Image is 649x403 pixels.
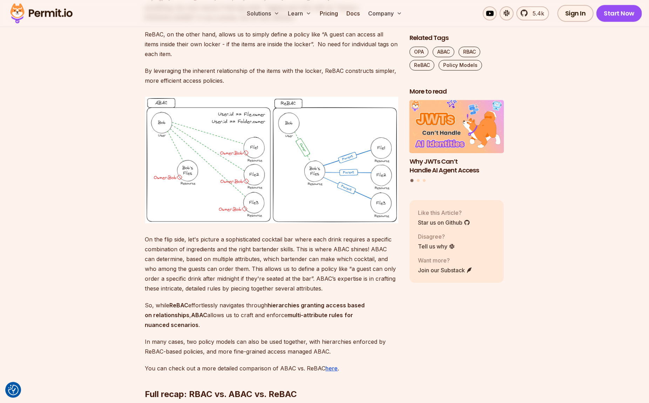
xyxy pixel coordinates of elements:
[8,385,19,395] img: Revisit consent button
[191,312,208,319] strong: ABAC
[439,60,482,70] a: Policy Models
[145,29,398,59] p: ReBAC, on the other hand, allows us to simply define a policy like “A guest can access all items ...
[365,6,405,20] button: Company
[145,234,398,293] p: On the flip side, let's picture a sophisticated cocktail bar where each drink requires a specific...
[317,6,341,20] a: Pricing
[7,1,76,25] img: Permit logo
[410,47,428,57] a: OPA
[145,97,398,223] img: pasted image 0.png
[410,87,504,96] h2: More to read
[285,6,314,20] button: Learn
[418,266,473,274] a: Join our Substack
[145,361,398,400] h2: Full recap: RBAC vs. ABAC vs. ReBAC
[418,232,455,241] p: Disagree?
[410,60,434,70] a: ReBAC
[244,6,282,20] button: Solutions
[528,9,544,18] span: 5.4k
[145,302,365,319] strong: hierarchies granting access based on relationships
[410,100,504,153] img: Why JWTs Can’t Handle AI Agent Access
[344,6,363,20] a: Docs
[145,300,398,330] p: So, while effortlessly navigates through , allows us to craft and enforce .
[145,312,353,328] strong: for nuanced scenarios
[145,363,398,373] p: You can check out a more detailed comparison of ABAC vs. ReBAC .
[326,365,338,372] a: here
[418,209,470,217] p: Like this Article?
[170,302,189,309] strong: ReBAC
[410,100,504,183] div: Posts
[145,337,398,356] p: In many cases, two policy models can also be used together, with hierarchies enforced by ReBAC-ba...
[288,312,343,319] strong: multi-attribute rules
[557,5,594,22] a: Sign In
[418,242,455,251] a: Tell us why
[459,47,480,57] a: RBAC
[411,179,414,182] button: Go to slide 1
[8,385,19,395] button: Consent Preferences
[145,66,398,86] p: By leveraging the inherent relationship of the items with the locker, ReBAC constructs simpler, m...
[410,100,504,175] li: 1 of 3
[417,179,420,182] button: Go to slide 2
[433,47,454,57] a: ABAC
[423,179,426,182] button: Go to slide 3
[596,5,642,22] a: Start Now
[418,218,470,227] a: Star us on Github
[410,100,504,175] a: Why JWTs Can’t Handle AI Agent AccessWhy JWTs Can’t Handle AI Agent Access
[410,157,504,175] h3: Why JWTs Can’t Handle AI Agent Access
[516,6,549,20] a: 5.4k
[410,34,504,42] h2: Related Tags
[418,256,473,265] p: Want more?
